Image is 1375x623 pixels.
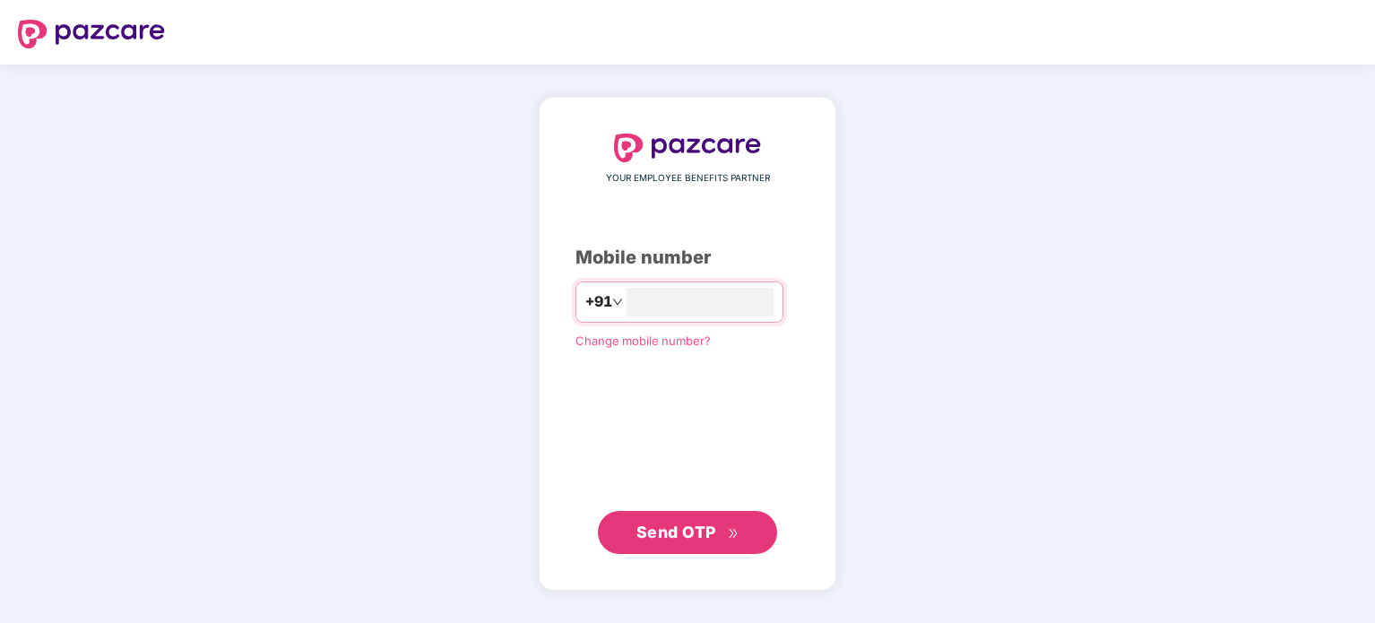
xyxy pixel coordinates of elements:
[728,528,739,540] span: double-right
[606,171,770,186] span: YOUR EMPLOYEE BENEFITS PARTNER
[18,20,165,48] img: logo
[636,523,716,541] span: Send OTP
[585,290,612,313] span: +91
[575,333,711,348] a: Change mobile number?
[612,297,623,307] span: down
[575,244,800,272] div: Mobile number
[614,134,761,162] img: logo
[598,511,777,554] button: Send OTPdouble-right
